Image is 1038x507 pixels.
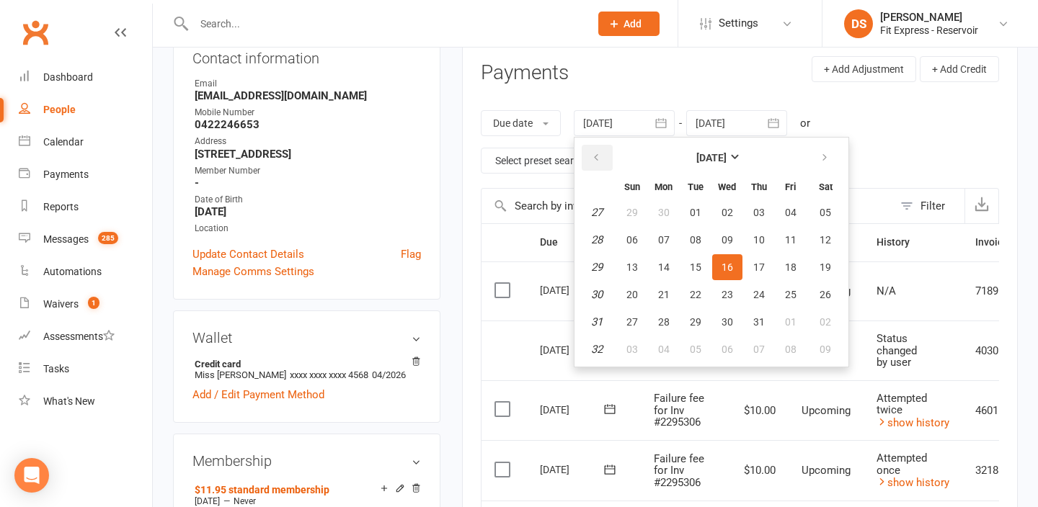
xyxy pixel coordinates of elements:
div: Filter [921,197,945,215]
a: Update Contact Details [192,246,304,263]
li: Miss [PERSON_NAME] [192,356,421,382]
div: Messages [43,233,89,245]
span: 02 [722,207,733,218]
a: Waivers 1 [19,288,152,320]
a: Automations [19,256,152,288]
div: What's New [43,395,95,407]
div: Tasks [43,363,69,374]
button: 16 [712,254,742,280]
button: 06 [617,227,647,253]
button: 03 [617,336,647,362]
span: 08 [785,344,797,355]
td: 4030125 [962,320,1029,380]
span: 04 [785,207,797,218]
button: 12 [807,227,844,253]
span: 19 [820,261,831,273]
span: 31 [753,316,765,328]
button: 29 [617,199,647,225]
a: Flag [401,246,421,263]
a: $11.95 standard membership [195,484,329,495]
h3: Membership [192,453,421,469]
button: 11 [776,227,806,253]
span: 24 [753,289,765,300]
button: 26 [807,282,844,308]
button: 15 [680,254,711,280]
span: 07 [753,344,765,355]
span: Add [624,18,642,30]
button: + Add Adjustment [812,56,916,82]
span: 285 [98,232,118,244]
div: Address [195,135,421,148]
a: Add / Edit Payment Method [192,386,324,403]
strong: [STREET_ADDRESS] [195,148,421,161]
button: 28 [649,309,679,335]
h3: Wallet [192,330,421,346]
small: Thursday [751,181,767,192]
span: Never [234,496,256,506]
small: Friday [785,181,796,192]
span: 05 [690,344,701,355]
button: 13 [617,254,647,280]
span: 21 [658,289,670,300]
a: Assessments [19,320,152,353]
button: 02 [712,199,742,225]
td: 7189168 [962,261,1029,321]
span: 30 [658,207,670,218]
td: $10.00 [727,440,789,501]
button: 01 [680,199,711,225]
button: Due date [481,110,561,136]
button: 07 [744,336,774,362]
div: [PERSON_NAME] [880,11,978,24]
button: 31 [744,309,774,335]
span: 02 [820,316,831,328]
span: 05 [820,207,831,218]
button: 02 [807,309,844,335]
div: Dashboard [43,71,93,83]
span: 03 [753,207,765,218]
button: 30 [712,309,742,335]
button: Filter [893,189,964,223]
span: xxxx xxxx xxxx 4568 [290,369,368,380]
span: 01 [690,207,701,218]
button: 27 [617,309,647,335]
small: Wednesday [718,181,736,192]
span: 16 [722,261,733,273]
button: 05 [807,199,844,225]
th: Invoice # [962,224,1029,261]
span: 11 [785,234,797,246]
div: [DATE] [540,338,606,361]
span: 27 [626,316,638,328]
a: Manage Comms Settings [192,263,314,280]
th: Due [527,224,641,261]
em: 28 [591,233,603,246]
td: 4601567 [962,380,1029,441]
div: Automations [43,266,102,277]
button: 29 [680,309,711,335]
div: [DATE] [540,279,606,301]
input: Search... [190,14,580,34]
span: 30 [722,316,733,328]
button: 20 [617,282,647,308]
span: 25 [785,289,797,300]
input: Search by invoice number [482,189,893,223]
button: 24 [744,282,774,308]
button: 01 [776,309,806,335]
div: Assessments [43,331,115,342]
span: 06 [722,344,733,355]
div: DS [844,9,873,38]
td: $10.00 [727,380,789,441]
span: 23 [722,289,733,300]
div: — [191,495,421,507]
small: Sunday [624,181,640,192]
small: Saturday [819,181,833,192]
span: 22 [690,289,701,300]
div: [DATE] [540,458,606,480]
div: Date of Birth [195,193,421,207]
span: 04/2026 [372,369,406,380]
button: 23 [712,282,742,308]
button: 14 [649,254,679,280]
div: Mobile Number [195,106,421,120]
button: 04 [776,199,806,225]
span: 08 [690,234,701,246]
div: Location [195,222,421,235]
